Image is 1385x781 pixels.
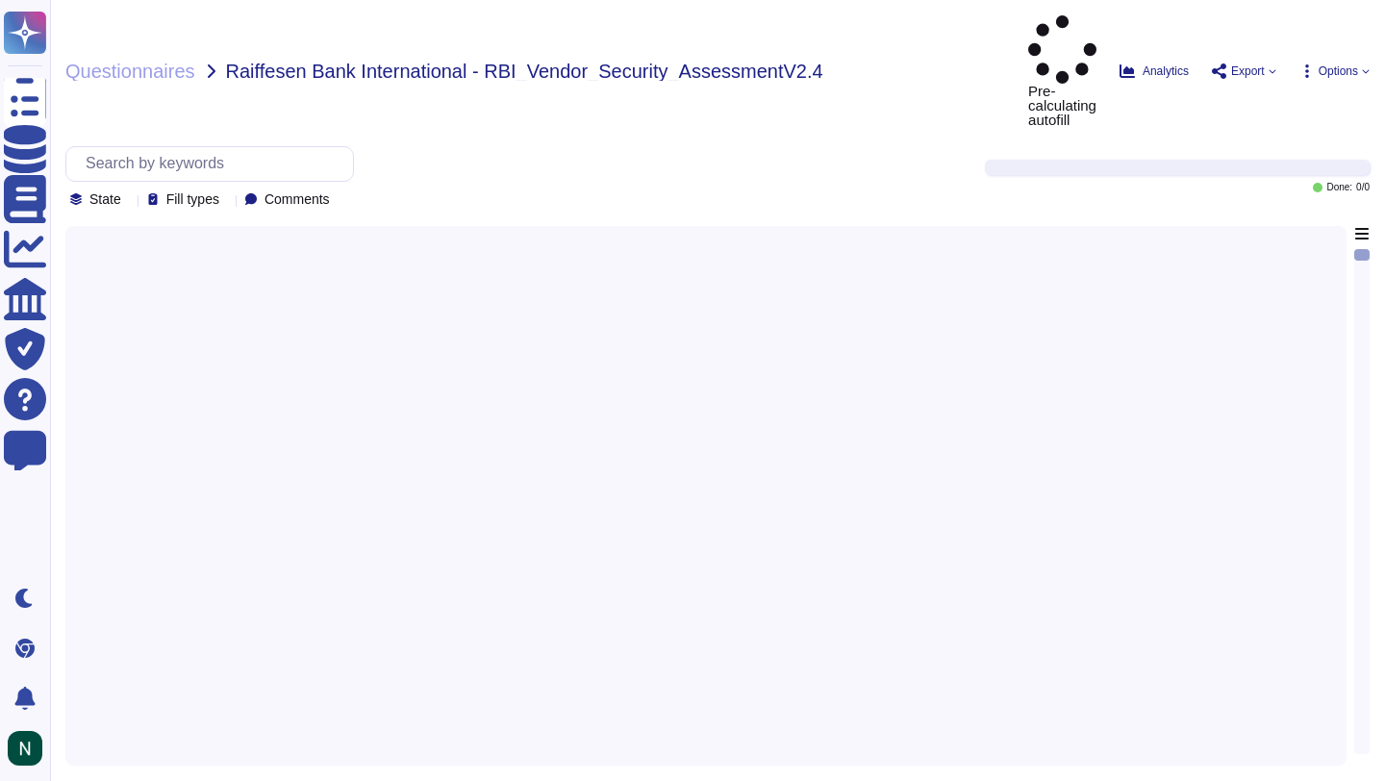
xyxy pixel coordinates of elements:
[1326,183,1352,192] span: Done:
[264,192,330,206] span: Comments
[65,62,195,81] span: Questionnaires
[226,62,823,81] span: Raiffesen Bank International - RBI_Vendor_Security_AssessmentV2.4
[76,147,353,181] input: Search by keywords
[1028,15,1096,127] span: Pre-calculating autofill
[1143,65,1189,77] span: Analytics
[166,192,219,206] span: Fill types
[1231,65,1265,77] span: Export
[8,731,42,766] img: user
[1319,65,1358,77] span: Options
[89,192,121,206] span: State
[1120,63,1189,79] button: Analytics
[4,727,56,769] button: user
[1356,183,1370,192] span: 0 / 0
